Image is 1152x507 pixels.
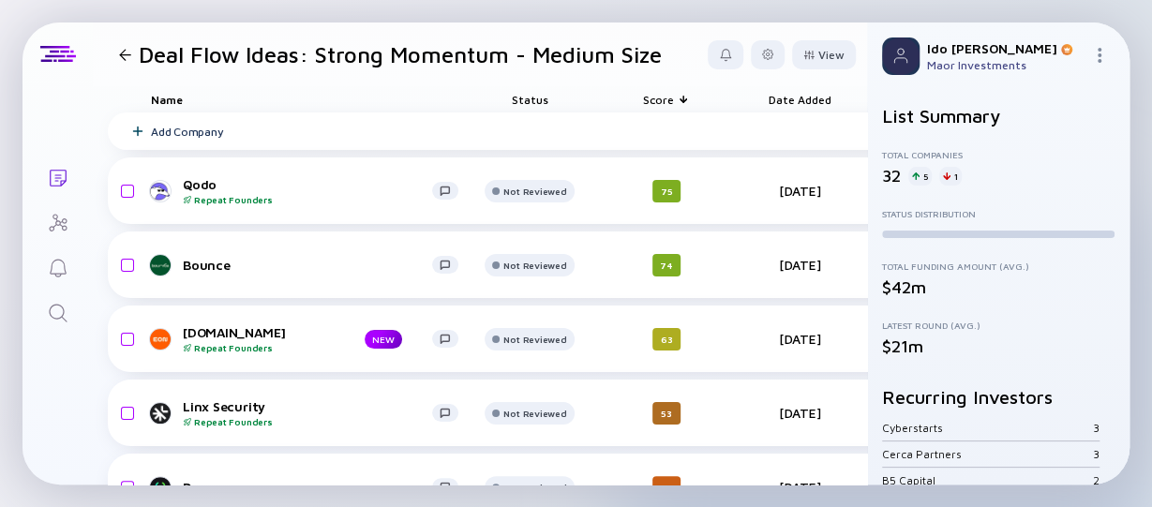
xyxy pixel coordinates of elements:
h2: List Summary [882,105,1115,127]
div: B5 Capital [882,473,1093,487]
div: $21m [882,336,1115,356]
h1: Deal Flow Ideas: Strong Momentum - Medium Size [139,41,662,67]
div: 53 [652,402,681,425]
div: Total Funding Amount (Avg.) [882,261,1115,272]
div: Bounce [183,257,432,273]
div: 3 [1093,421,1100,435]
div: Repeat Founders [183,342,335,353]
div: Cyberstarts [882,421,1093,435]
a: QodoRepeat Founders [151,176,473,205]
div: Repeat Founders [183,416,432,427]
div: Status Distribution [882,208,1115,219]
div: Total Companies [882,149,1115,160]
div: Not Reviewed [503,482,566,493]
a: Search [22,289,93,334]
a: Lists [22,154,93,199]
div: $42m [882,277,1115,297]
div: Date Added [747,86,852,112]
a: Linx SecurityRepeat Founders [151,398,473,427]
div: Add Company [151,125,223,139]
div: [DATE] [747,479,852,495]
div: [DATE] [747,257,852,273]
a: Reminders [22,244,93,289]
div: 33 [652,476,681,499]
div: Not Reviewed [503,186,566,197]
div: [DATE] [747,405,852,421]
div: 75 [652,180,681,202]
div: 1 [939,167,962,186]
a: Descope [151,476,473,499]
div: [DATE] [747,331,852,347]
img: Menu [1092,48,1107,63]
button: View [792,40,856,69]
a: [DOMAIN_NAME]Repeat FoundersNEW [151,324,473,353]
div: Name [136,86,473,112]
h2: Recurring Investors [882,386,1115,408]
span: Status [512,93,548,107]
div: Linx Security [183,398,432,427]
div: Score [614,86,719,112]
div: Not Reviewed [503,260,566,271]
img: Profile Picture [882,37,920,75]
div: Not Reviewed [503,334,566,345]
div: 5 [908,167,932,186]
div: 3 [1093,447,1100,461]
div: Not Reviewed [503,408,566,419]
div: Repeat Founders [183,194,432,205]
a: Investor Map [22,199,93,244]
div: 32 [882,166,901,186]
div: 74 [652,254,681,276]
div: Latest Round (Avg.) [882,320,1115,331]
div: [DOMAIN_NAME] [183,324,335,353]
div: Qodo [183,176,432,205]
div: [DATE] [747,183,852,199]
div: 2 [1093,473,1100,487]
div: Ido [PERSON_NAME] [927,40,1085,56]
div: 63 [652,328,681,350]
div: Maor Investments [927,58,1085,72]
a: Bounce [151,254,473,276]
div: Cerca Partners [882,447,1093,461]
div: Descope [183,479,432,495]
